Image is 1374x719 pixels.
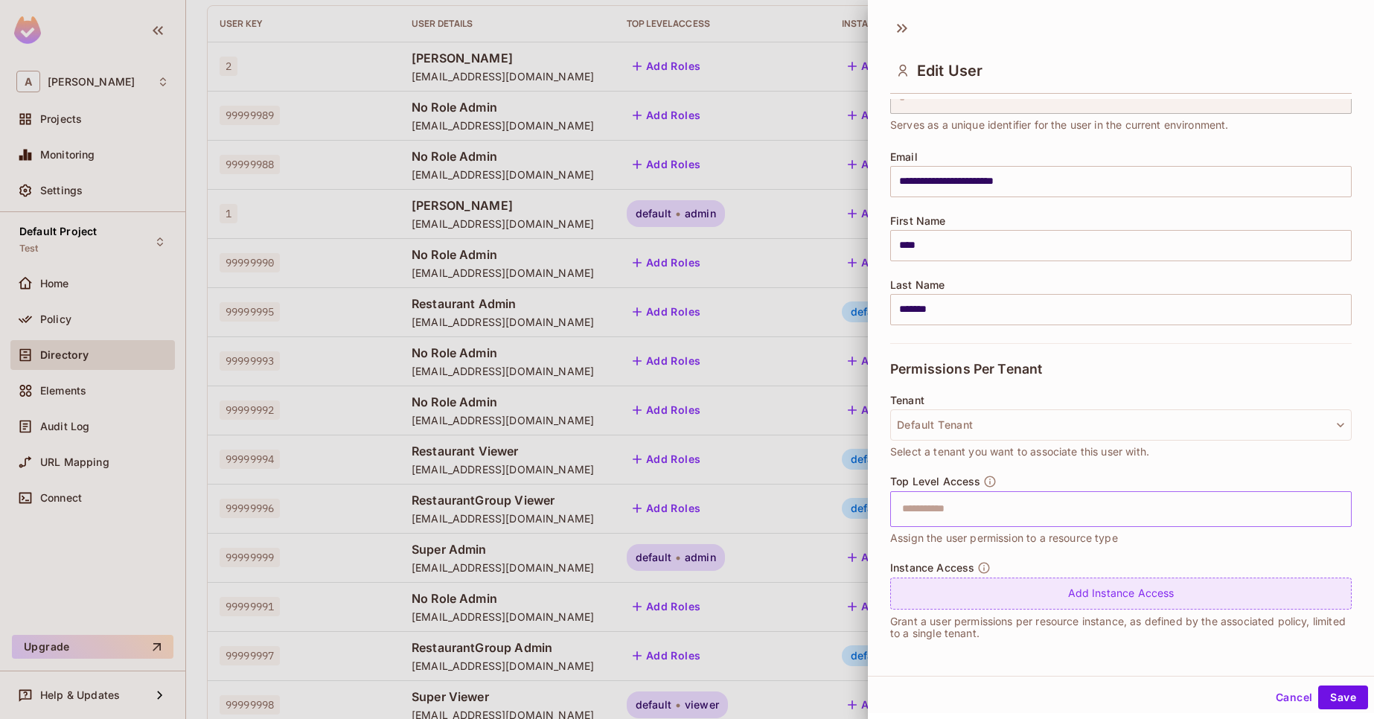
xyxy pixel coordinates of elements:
[890,362,1042,377] span: Permissions Per Tenant
[890,578,1352,610] div: Add Instance Access
[890,117,1229,133] span: Serves as a unique identifier for the user in the current environment.
[890,215,946,227] span: First Name
[890,530,1118,546] span: Assign the user permission to a resource type
[890,444,1149,460] span: Select a tenant you want to associate this user with.
[890,409,1352,441] button: Default Tenant
[890,616,1352,639] p: Grant a user permissions per resource instance, as defined by the associated policy, limited to a...
[1318,686,1368,709] button: Save
[890,562,974,574] span: Instance Access
[917,62,982,80] span: Edit User
[1343,507,1346,510] button: Open
[1270,686,1318,709] button: Cancel
[890,394,924,406] span: Tenant
[890,151,918,163] span: Email
[890,279,945,291] span: Last Name
[890,476,980,488] span: Top Level Access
